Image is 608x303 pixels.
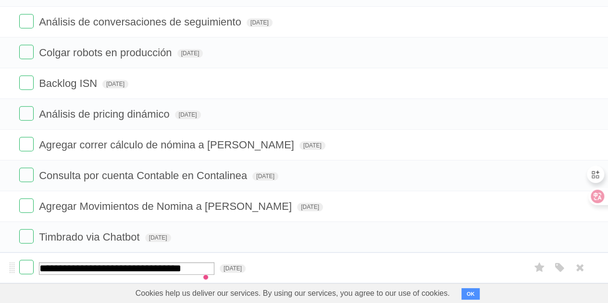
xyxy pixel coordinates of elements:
span: Backlog ISN [39,77,99,89]
span: Agregar Movimientos de Nomina a [PERSON_NAME] [39,200,294,212]
span: Consulta por cuenta Contable en Contalinea [39,170,249,182]
span: [DATE] [299,141,325,150]
label: Done [19,168,34,182]
label: Done [19,260,34,274]
span: Agregar correr cálculo de nómina a [PERSON_NAME] [39,139,297,151]
span: Colgar robots en producción [39,47,174,59]
label: Done [19,106,34,121]
span: Timbrado via Chatbot [39,231,142,243]
label: Done [19,198,34,213]
span: [DATE] [252,172,278,181]
label: Star task [530,260,548,276]
label: Done [19,45,34,59]
span: [DATE] [145,233,171,242]
span: Análisis de pricing dinámico [39,108,172,120]
button: OK [461,288,480,300]
label: Done [19,75,34,90]
span: [DATE] [247,18,273,27]
label: Done [19,137,34,151]
span: [DATE] [220,264,246,273]
span: Análisis de conversaciones de seguimiento [39,16,244,28]
span: [DATE] [175,110,201,119]
span: Cookies help us deliver our services. By using our services, you agree to our use of cookies. [126,284,459,303]
span: [DATE] [297,203,323,211]
span: [DATE] [102,80,128,88]
label: Done [19,229,34,243]
span: [DATE] [177,49,203,58]
label: Done [19,14,34,28]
